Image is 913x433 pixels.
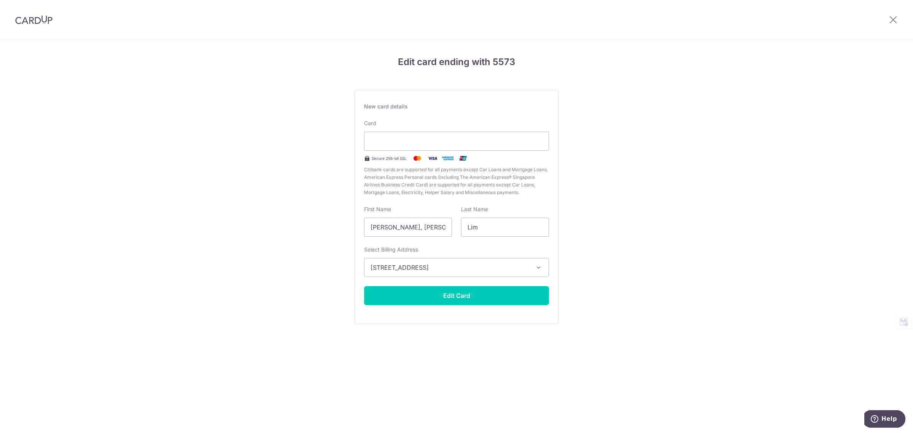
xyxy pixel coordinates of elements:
[364,119,376,127] label: Card
[864,410,905,429] iframe: Opens a widget where you can find more information
[17,5,33,12] span: Help
[371,137,542,146] iframe: Secure card payment input frame
[371,263,529,272] span: [STREET_ADDRESS]
[440,154,455,163] img: .alt.amex
[410,154,425,163] img: Mastercard
[455,154,471,163] img: .alt.unionpay
[461,218,549,237] input: Cardholder Last Name
[364,166,549,196] span: Citibank cards are supported for all payments except Car Loans and Mortgage Loans. American Expre...
[364,286,549,305] button: Edit Card
[425,154,440,163] img: Visa
[355,55,558,69] h4: Edit card ending with 5573
[15,15,52,24] img: CardUp
[364,103,549,110] div: New card details
[461,205,488,213] label: Last Name
[364,218,452,237] input: Cardholder First Name
[372,155,407,161] span: Secure 256-bit SSL
[364,246,418,253] label: Select Billing Address
[364,205,391,213] label: First Name
[364,258,549,277] button: [STREET_ADDRESS]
